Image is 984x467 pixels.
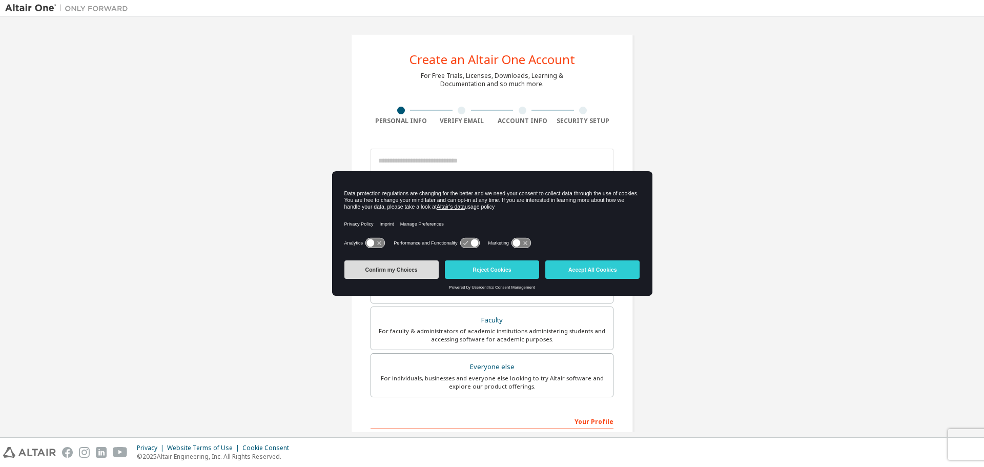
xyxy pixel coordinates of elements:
div: Privacy [137,444,167,452]
div: For faculty & administrators of academic institutions administering students and accessing softwa... [377,327,607,343]
div: Personal Info [371,117,432,125]
div: Faculty [377,313,607,328]
img: instagram.svg [79,447,90,458]
div: For individuals, businesses and everyone else looking to try Altair software and explore our prod... [377,374,607,391]
div: Verify Email [432,117,493,125]
img: altair_logo.svg [3,447,56,458]
div: Everyone else [377,360,607,374]
img: youtube.svg [113,447,128,458]
p: © 2025 Altair Engineering, Inc. All Rights Reserved. [137,452,295,461]
div: Your Profile [371,413,613,429]
div: Create an Altair One Account [409,53,575,66]
div: Security Setup [553,117,614,125]
div: Account Info [492,117,553,125]
div: Cookie Consent [242,444,295,452]
img: facebook.svg [62,447,73,458]
div: Website Terms of Use [167,444,242,452]
img: linkedin.svg [96,447,107,458]
img: Altair One [5,3,133,13]
div: For Free Trials, Licenses, Downloads, Learning & Documentation and so much more. [421,72,563,88]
